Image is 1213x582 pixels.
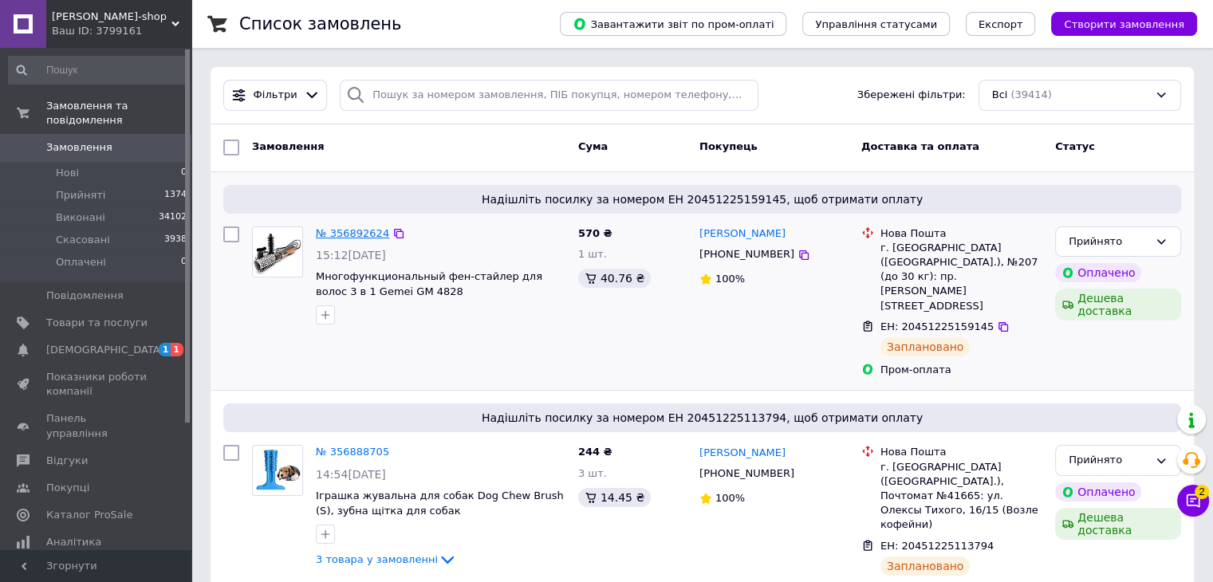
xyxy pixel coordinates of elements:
span: Аналітика [46,535,101,549]
span: Нові [56,166,79,180]
span: 1 [159,343,171,356]
span: 0 [181,255,187,269]
span: 570 ₴ [578,227,612,239]
div: г. [GEOGRAPHIC_DATA] ([GEOGRAPHIC_DATA].), Почтомат №41665: ул. Олексы Тихого, 16/15 (Возле кофейни) [880,460,1042,533]
input: Пошук за номером замовлення, ПІБ покупця, номером телефону, Email, номером накладної [340,80,758,111]
span: Всі [992,88,1008,103]
span: 3 шт. [578,467,607,479]
span: Показники роботи компанії [46,370,148,399]
a: Іграшка жувальна для собак Dog Chew Brush (S), зубна щітка для собак [316,490,564,517]
div: Прийнято [1069,452,1148,469]
span: Фільтри [254,88,297,103]
button: Чат з покупцем2 [1177,485,1209,517]
a: Створити замовлення [1035,18,1197,29]
a: № 356892624 [316,227,389,239]
a: Многофункциональный фен-стайлер для волос 3 в 1 Gemei GM 4828 [316,270,542,297]
span: 244 ₴ [578,446,612,458]
span: 14:54[DATE] [316,468,386,481]
span: Товари та послуги [46,316,148,330]
span: 1374 [164,188,187,203]
span: Оплачені [56,255,106,269]
span: 1 шт. [578,248,607,260]
div: Пром-оплата [880,363,1042,377]
div: Дешева доставка [1055,289,1181,320]
span: Замовлення [46,140,112,155]
a: № 356888705 [316,446,389,458]
span: Відгуки [46,454,88,468]
span: Повідомлення [46,289,124,303]
span: Замовлення та повідомлення [46,99,191,128]
div: Заплановано [880,337,971,356]
div: Заплановано [880,556,971,576]
span: (39414) [1010,88,1052,100]
div: Оплачено [1055,263,1141,282]
span: Cума [578,140,608,152]
span: 34102 [159,210,187,225]
span: 2 [1195,485,1209,499]
div: Нова Пошта [880,445,1042,459]
span: Надішліть посилку за номером ЕН 20451225113794, щоб отримати оплату [230,410,1175,426]
span: [PHONE_NUMBER] [699,248,794,260]
img: Фото товару [253,446,302,495]
span: Надішліть посилку за номером ЕН 20451225159145, щоб отримати оплату [230,191,1175,207]
span: 100% [715,273,745,285]
span: 3 товара у замовленні [316,553,438,565]
div: 14.45 ₴ [578,488,651,507]
span: Експорт [979,18,1023,30]
a: Фото товару [252,445,303,496]
span: Kalyna-shop [52,10,171,24]
span: Статус [1055,140,1095,152]
span: Управління статусами [815,18,937,30]
span: ЕН: 20451225113794 [880,540,994,552]
button: Створити замовлення [1051,12,1197,36]
span: Каталог ProSale [46,508,132,522]
span: 15:12[DATE] [316,249,386,262]
span: Збережені фільтри: [857,88,966,103]
div: Оплачено [1055,482,1141,501]
input: Пошук [8,56,188,85]
a: [PERSON_NAME] [699,226,786,242]
div: г. [GEOGRAPHIC_DATA] ([GEOGRAPHIC_DATA].), №207 (до 30 кг): пр. [PERSON_NAME][STREET_ADDRESS] [880,241,1042,313]
span: [DEMOGRAPHIC_DATA] [46,343,164,357]
a: 3 товара у замовленні [316,553,457,565]
a: [PERSON_NAME] [699,446,786,461]
span: Покупець [699,140,758,152]
span: Доставка та оплата [861,140,979,152]
span: Виконані [56,210,105,225]
span: 3938 [164,233,187,247]
span: Створити замовлення [1064,18,1184,30]
span: 0 [181,166,187,180]
span: Прийняті [56,188,105,203]
span: Панель управління [46,411,148,440]
div: 40.76 ₴ [578,269,651,288]
span: Замовлення [252,140,324,152]
a: Фото товару [252,226,303,277]
span: Завантажити звіт по пром-оплаті [573,17,774,31]
span: [PHONE_NUMBER] [699,467,794,479]
span: 100% [715,492,745,504]
div: Нова Пошта [880,226,1042,241]
div: Ваш ID: 3799161 [52,24,191,38]
span: Покупці [46,481,89,495]
div: Прийнято [1069,234,1148,250]
img: Фото товару [253,227,302,277]
h1: Список замовлень [239,14,401,33]
div: Дешева доставка [1055,508,1181,540]
span: 1 [171,343,183,356]
span: Скасовані [56,233,110,247]
button: Управління статусами [802,12,950,36]
button: Завантажити звіт по пром-оплаті [560,12,786,36]
span: ЕН: 20451225159145 [880,320,994,332]
button: Експорт [966,12,1036,36]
